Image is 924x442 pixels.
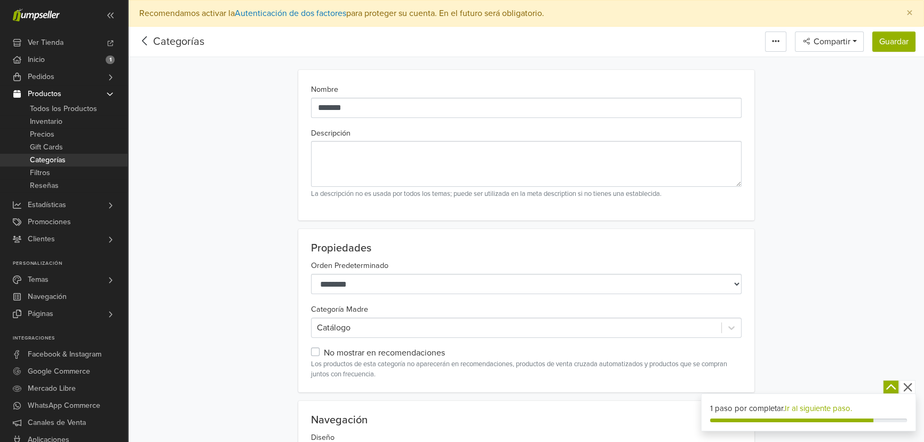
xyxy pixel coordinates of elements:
[28,34,63,51] span: Ver Tienda
[324,346,445,359] label: No mostrar en recomendaciones
[311,84,338,96] label: Nombre
[311,242,742,255] h2: Propiedades
[906,5,913,21] span: ×
[311,189,742,199] small: La descripción no es usada por todos los temas; puede ser utilizada en la meta description si no ...
[30,141,63,154] span: Gift Cards
[28,271,49,288] span: Temas
[311,304,368,315] label: Categoría Madre
[235,8,346,19] a: Autenticación de dos factores
[795,31,864,52] button: Compartir
[28,51,45,68] span: Inicio
[28,305,53,322] span: Páginas
[106,56,115,64] span: 1
[28,346,101,363] span: Facebook & Instagram
[28,414,86,431] span: Canales de Venta
[28,231,55,248] span: Clientes
[28,380,76,397] span: Mercado Libre
[30,179,59,192] span: Reseñas
[311,359,742,380] p: Los productos de esta categoría no aparecerán en recomendaciones, productos de venta cruzada auto...
[30,167,50,179] span: Filtros
[153,35,204,48] a: Categorías
[28,397,100,414] span: WhatsApp Commerce
[30,102,97,115] span: Todos los Productos
[710,402,907,415] div: 1 paso por completar.
[30,154,66,167] span: Categorías
[30,115,62,128] span: Inventario
[311,128,351,139] label: Descripción
[28,363,90,380] span: Google Commerce
[13,261,128,267] p: Personalización
[785,404,852,413] a: Ir al siguiente paso.
[896,1,923,26] button: Close
[311,260,388,272] label: Orden Predeterminado
[28,288,67,305] span: Navegación
[30,128,54,141] span: Precios
[811,36,850,47] span: Compartir
[13,335,128,342] p: Integraciones
[28,85,61,102] span: Productos
[28,68,54,85] span: Pedidos
[28,214,71,231] span: Promociones
[311,414,742,427] h2: Navegación
[872,31,915,52] button: Guardar
[28,196,66,214] span: Estadísticas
